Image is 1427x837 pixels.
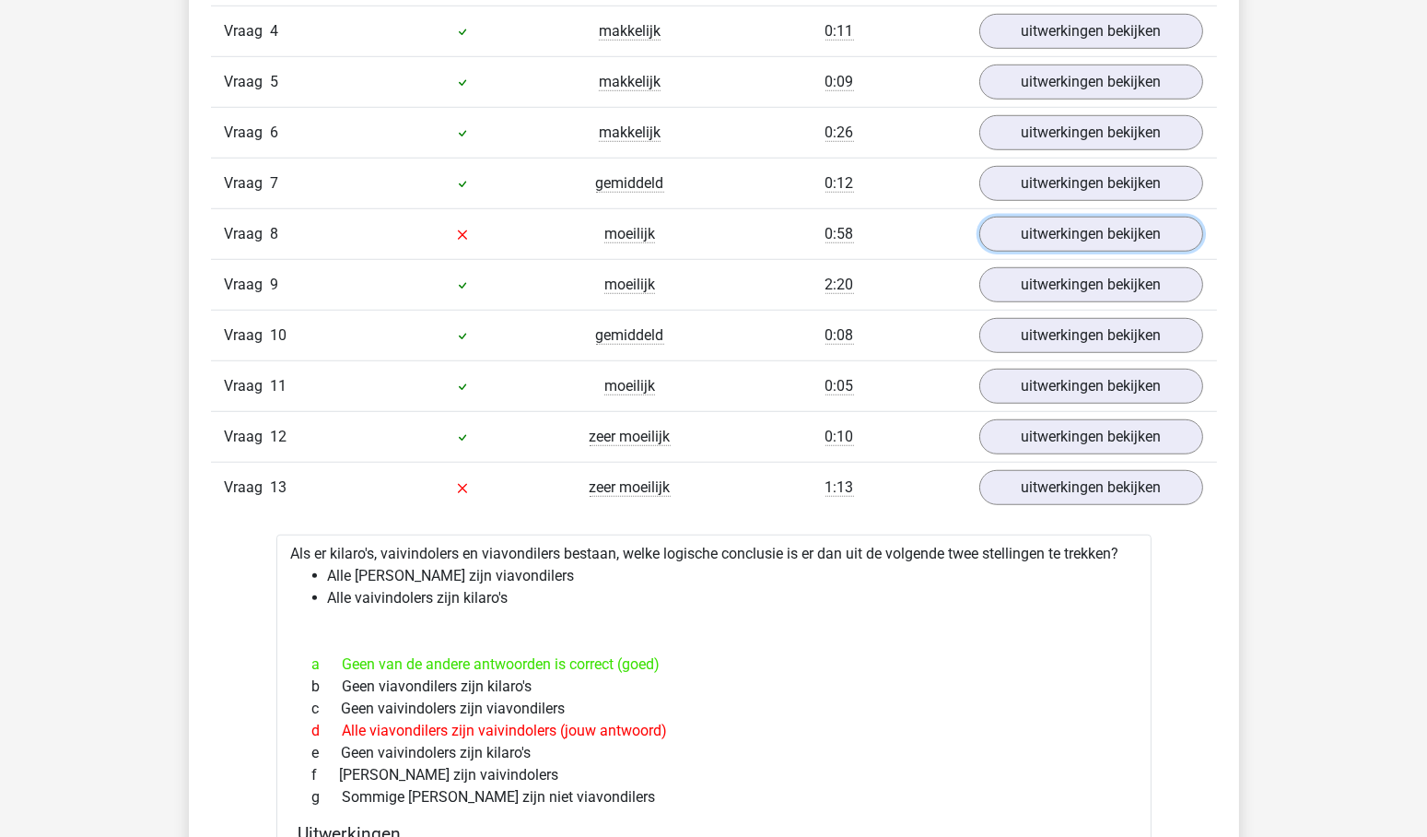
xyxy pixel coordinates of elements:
[298,786,1129,808] div: Sommige [PERSON_NAME] zijn niet viavondilers
[825,73,854,91] span: 0:09
[312,764,340,786] span: f
[825,478,854,497] span: 1:13
[271,124,279,141] span: 6
[271,326,287,344] span: 10
[271,428,287,445] span: 12
[328,587,1137,609] li: Alle vaivindolers zijn kilaro's
[979,267,1203,302] a: uitwerkingen bekijken
[604,225,655,243] span: moeilijk
[312,676,343,698] span: b
[225,71,271,93] span: Vraag
[312,786,343,808] span: g
[271,377,287,395] span: 11
[979,318,1203,353] a: uitwerkingen bekijken
[979,166,1203,201] a: uitwerkingen bekijken
[298,720,1129,742] div: Alle viavondilers zijn vaivindolers (jouw antwoord)
[312,654,343,676] span: a
[979,419,1203,454] a: uitwerkingen bekijken
[596,326,664,345] span: gemiddeld
[599,22,661,41] span: makkelijk
[225,426,271,448] span: Vraag
[271,22,279,40] span: 4
[979,369,1203,404] a: uitwerkingen bekijken
[271,276,279,293] span: 9
[599,124,661,142] span: makkelijk
[225,172,271,195] span: Vraag
[979,14,1203,49] a: uitwerkingen bekijken
[225,375,271,397] span: Vraag
[825,326,854,345] span: 0:08
[271,478,287,496] span: 13
[225,477,271,499] span: Vraag
[590,428,671,446] span: zeer moeilijk
[298,654,1129,676] div: Geen van de andere antwoorden is correct (goed)
[979,217,1203,252] a: uitwerkingen bekijken
[599,73,661,91] span: makkelijk
[825,174,854,193] span: 0:12
[298,764,1129,786] div: [PERSON_NAME] zijn vaivindolers
[979,65,1203,100] a: uitwerkingen bekijken
[328,565,1137,587] li: Alle [PERSON_NAME] zijn viavondilers
[825,225,854,243] span: 0:58
[604,276,655,294] span: moeilijk
[596,174,664,193] span: gemiddeld
[825,377,854,395] span: 0:05
[271,73,279,90] span: 5
[825,124,854,142] span: 0:26
[298,698,1129,720] div: Geen vaivindolers zijn viavondilers
[225,324,271,347] span: Vraag
[604,377,655,395] span: moeilijk
[225,20,271,42] span: Vraag
[979,115,1203,150] a: uitwerkingen bekijken
[590,478,671,497] span: zeer moeilijk
[312,742,342,764] span: e
[312,698,342,720] span: c
[225,274,271,296] span: Vraag
[271,225,279,242] span: 8
[312,720,343,742] span: d
[225,223,271,245] span: Vraag
[825,428,854,446] span: 0:10
[298,742,1129,764] div: Geen vaivindolers zijn kilaro's
[825,276,854,294] span: 2:20
[979,470,1203,505] a: uitwerkingen bekijken
[225,122,271,144] span: Vraag
[825,22,854,41] span: 0:11
[298,676,1129,698] div: Geen viavondilers zijn kilaro's
[271,174,279,192] span: 7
